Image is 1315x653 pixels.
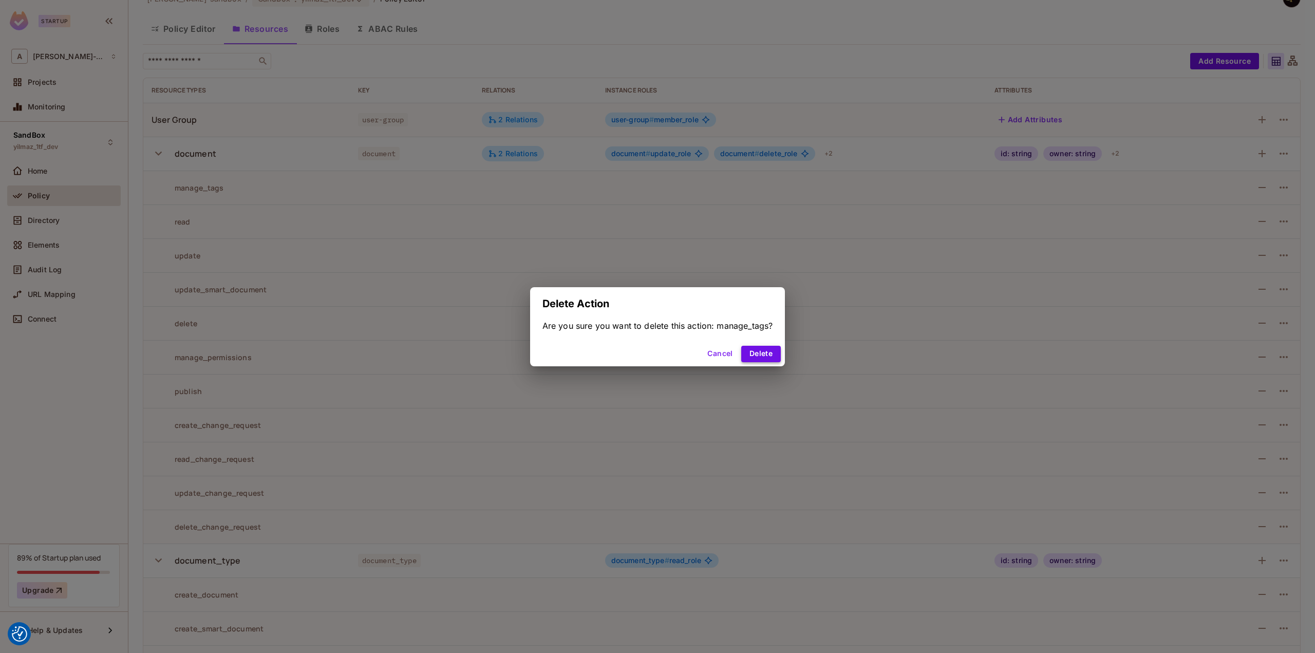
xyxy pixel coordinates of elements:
[703,346,737,362] button: Cancel
[12,626,27,642] img: Revisit consent button
[12,626,27,642] button: Consent Preferences
[542,320,773,331] div: Are you sure you want to delete this action: manage_tags?
[741,346,781,362] button: Delete
[530,287,785,320] h2: Delete Action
